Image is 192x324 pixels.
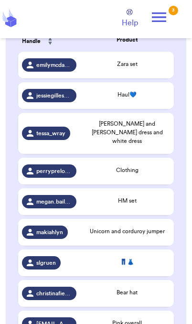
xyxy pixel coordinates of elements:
[36,92,72,99] span: jessiegillespie.oh
[117,290,138,295] span: Bear hat
[169,6,178,15] div: 3
[36,290,72,297] span: christinafierros
[116,167,139,173] span: Clothing
[43,32,58,51] button: Sort ascending
[122,9,138,29] a: Help
[120,259,134,265] span: 👖👗
[118,198,137,204] span: HM set
[117,92,137,97] span: Haul💙
[36,130,65,137] span: tessa_wray
[36,228,63,236] span: makiahlyn
[36,61,72,69] span: emilymcdaniel_
[22,37,41,45] span: Handle
[36,259,56,267] span: slgruen
[117,61,138,67] span: Zara set
[122,17,138,29] span: Help
[92,121,163,144] span: [PERSON_NAME] and [PERSON_NAME] dress and white dress
[90,228,165,234] span: Unicorn and corduroy jumper
[36,198,72,205] span: megan.bailey23
[36,167,72,175] span: perrypreloved_thriftedthreads
[117,35,138,44] span: Product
